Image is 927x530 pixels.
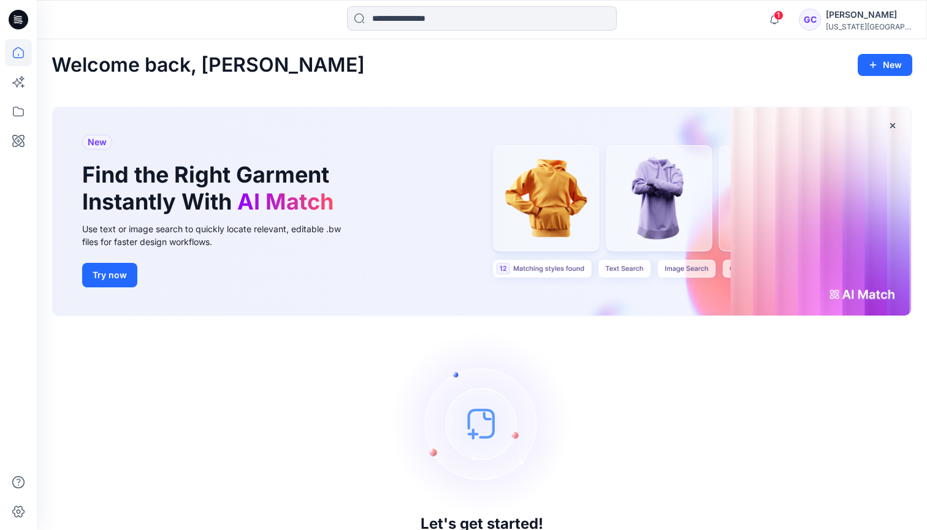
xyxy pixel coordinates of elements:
button: New [858,54,912,76]
button: Try now [82,263,137,287]
img: empty-state-image.svg [390,331,574,515]
div: [PERSON_NAME] [826,7,912,22]
div: [US_STATE][GEOGRAPHIC_DATA]... [826,22,912,31]
div: GC [799,9,821,31]
h1: Find the Right Garment Instantly With [82,162,340,214]
span: 1 [774,10,784,20]
span: New [88,135,107,150]
h2: Welcome back, [PERSON_NAME] [51,54,365,77]
div: Use text or image search to quickly locate relevant, editable .bw files for faster design workflows. [82,222,358,248]
span: AI Match [237,188,334,215]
